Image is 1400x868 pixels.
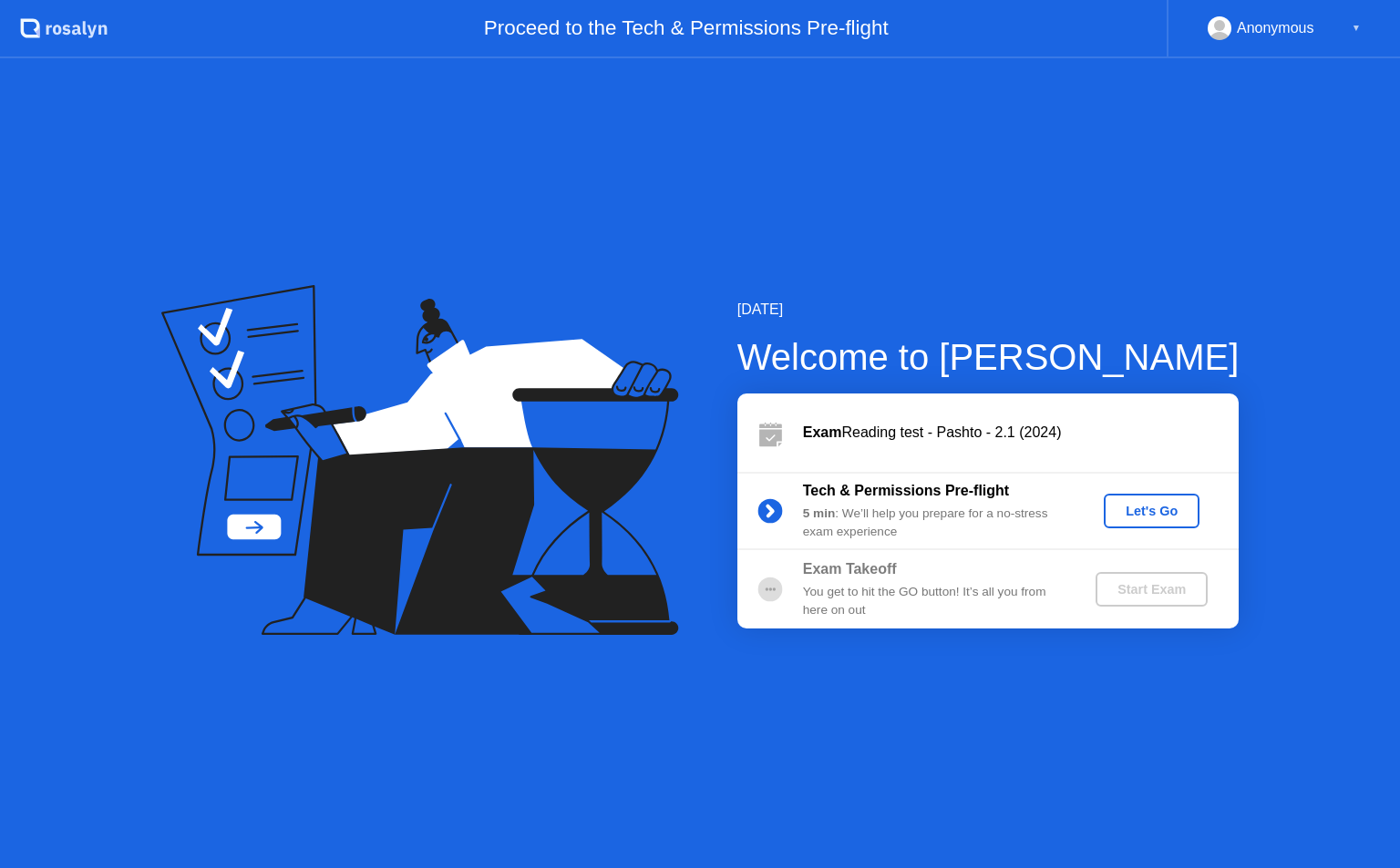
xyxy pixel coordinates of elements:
button: Start Exam [1096,572,1208,607]
div: Reading test - Pashto - 2.1 (2024) [803,422,1239,444]
b: Exam [803,424,842,440]
div: : We’ll help you prepare for a no-stress exam experience [803,505,1065,542]
b: Exam Takeoff [803,561,897,577]
button: Let's Go [1104,494,1199,528]
div: Let's Go [1111,504,1192,518]
div: Start Exam [1103,582,1200,597]
div: You get to hit the GO button! It’s all you from here on out [803,583,1065,620]
div: Welcome to [PERSON_NAME] [737,330,1240,384]
div: [DATE] [737,299,1240,321]
b: Tech & Permissions Pre-flight [803,483,1009,498]
div: Anonymous [1237,16,1314,40]
b: 5 min [803,506,836,520]
div: ▼ [1352,16,1361,40]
